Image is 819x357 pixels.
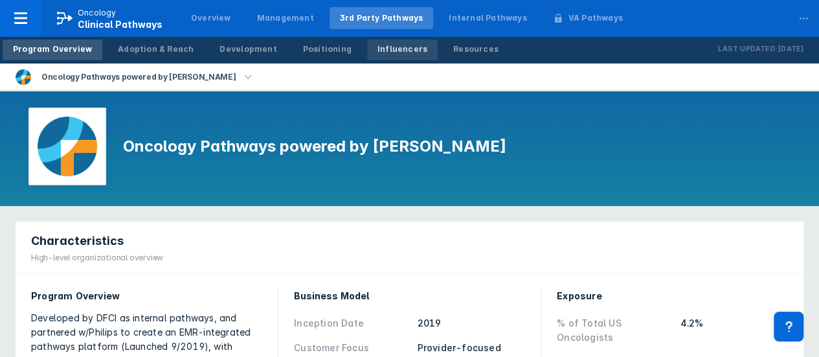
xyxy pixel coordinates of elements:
div: 4.2% [680,316,789,345]
a: Influencers [367,40,438,60]
div: High-level organizational overview [31,252,163,264]
div: ... [791,2,816,29]
img: dfci-pathways [16,69,31,85]
div: Resources [453,43,499,55]
div: Adoption & Reach [118,43,194,55]
div: Internal Pathways [449,12,526,24]
div: Management [257,12,314,24]
div: Positioning [303,43,352,55]
div: VA Pathways [568,12,623,24]
div: 3rd Party Pathways [340,12,423,24]
img: dfci-pathways [38,117,97,176]
a: Resources [443,40,509,60]
a: 3rd Party Pathways [330,7,434,29]
p: [DATE] [778,43,803,56]
a: Adoption & Reach [107,40,204,60]
span: Clinical Pathways [78,19,163,30]
div: Program Overview [13,43,92,55]
h1: Oncology Pathways powered by [PERSON_NAME] [123,136,506,157]
a: Management [247,7,324,29]
p: Oncology [78,7,117,19]
a: Development [209,40,287,60]
p: Last Updated: [718,43,778,56]
div: % of Total US Oncologists [557,316,673,345]
div: Development [219,43,276,55]
div: Inception Date [294,316,410,330]
div: Contact Support [774,312,803,341]
div: 2019 [418,316,526,330]
a: Internal Pathways [438,7,537,29]
div: Exposure [557,289,788,303]
span: Characteristics [31,233,124,249]
div: Influencers [377,43,427,55]
a: Overview [181,7,241,29]
div: Overview [191,12,231,24]
a: Program Overview [3,40,102,60]
div: Program Overview [31,289,262,303]
div: Oncology Pathways powered by [PERSON_NAME] [36,68,241,86]
div: Business Model [294,289,525,303]
a: Positioning [293,40,362,60]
